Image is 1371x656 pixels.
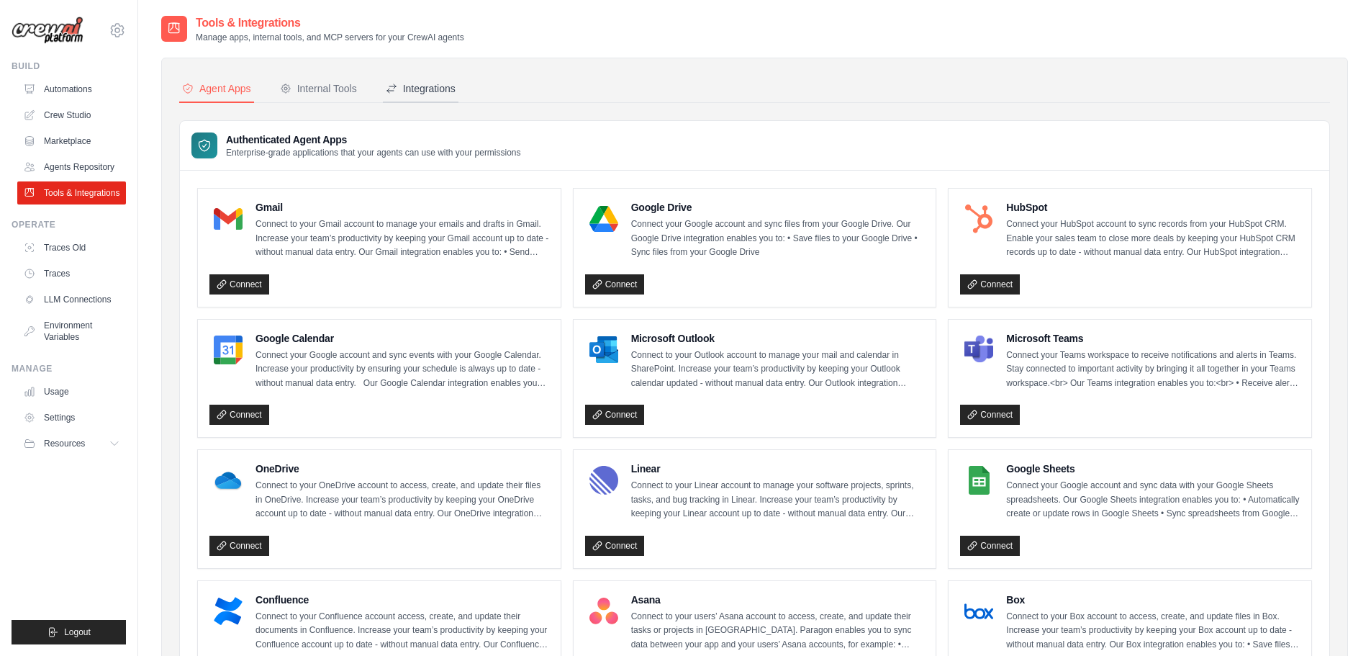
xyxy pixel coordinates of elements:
p: Connect your Google account and sync files from your Google Drive. Our Google Drive integration e... [631,217,925,260]
a: Connect [585,405,645,425]
img: Gmail Logo [214,205,243,233]
p: Manage apps, internal tools, and MCP servers for your CrewAI agents [196,32,464,43]
p: Enterprise-grade applications that your agents can use with your permissions [226,147,521,158]
p: Connect to your Linear account to manage your software projects, sprints, tasks, and bug tracking... [631,479,925,521]
span: Resources [44,438,85,449]
h4: HubSpot [1006,200,1300,215]
a: Automations [17,78,126,101]
a: Environment Variables [17,314,126,349]
h4: Asana [631,593,925,607]
h4: Confluence [255,593,549,607]
p: Connect to your OneDrive account to access, create, and update their files in OneDrive. Increase ... [255,479,549,521]
p: Connect to your Box account to access, create, and update files in Box. Increase your team’s prod... [1006,610,1300,652]
p: Connect your HubSpot account to sync records from your HubSpot CRM. Enable your sales team to clo... [1006,217,1300,260]
img: Google Calendar Logo [214,336,243,364]
a: Agents Repository [17,156,126,179]
a: Marketplace [17,130,126,153]
h4: Gmail [255,200,549,215]
p: Connect your Teams workspace to receive notifications and alerts in Teams. Stay connected to impo... [1006,349,1300,391]
img: Confluence Logo [214,597,243,626]
h4: Google Sheets [1006,462,1300,476]
h2: Tools & Integrations [196,14,464,32]
img: HubSpot Logo [964,205,993,233]
h4: Google Drive [631,200,925,215]
a: Connect [585,536,645,556]
button: Internal Tools [277,76,360,103]
a: LLM Connections [17,288,126,311]
div: Internal Tools [280,81,357,96]
img: OneDrive Logo [214,466,243,495]
p: Connect to your Gmail account to manage your emails and drafts in Gmail. Increase your team’s pro... [255,217,549,260]
img: Asana Logo [589,597,618,626]
a: Connect [209,405,269,425]
p: Connect your Google account and sync events with your Google Calendar. Increase your productivity... [255,349,549,391]
div: Manage [12,363,126,374]
div: Operate [12,219,126,230]
a: Tools & Integrations [17,181,126,205]
a: Traces [17,262,126,285]
img: Google Sheets Logo [964,466,993,495]
a: Crew Studio [17,104,126,127]
div: Integrations [386,81,456,96]
h4: Google Calendar [255,331,549,346]
button: Resources [17,432,126,455]
a: Connect [960,536,1020,556]
h4: OneDrive [255,462,549,476]
p: Connect to your Confluence account access, create, and update their documents in Confluence. Incr... [255,610,549,652]
a: Usage [17,380,126,403]
h4: Microsoft Teams [1006,331,1300,346]
img: Box Logo [964,597,993,626]
div: Agent Apps [182,81,251,96]
h3: Authenticated Agent Apps [226,132,521,147]
p: Connect to your Outlook account to manage your mail and calendar in SharePoint. Increase your tea... [631,349,925,391]
a: Connect [209,536,269,556]
img: Logo [12,17,83,45]
a: Connect [585,274,645,295]
button: Integrations [383,76,458,103]
a: Traces Old [17,236,126,259]
img: Microsoft Outlook Logo [589,336,618,364]
button: Agent Apps [179,76,254,103]
h4: Box [1006,593,1300,607]
h4: Linear [631,462,925,476]
a: Connect [960,274,1020,295]
img: Linear Logo [589,466,618,495]
p: Connect to your users’ Asana account to access, create, and update their tasks or projects in [GE... [631,610,925,652]
button: Logout [12,620,126,644]
span: Logout [64,626,91,638]
a: Settings [17,406,126,429]
a: Connect [960,405,1020,425]
img: Microsoft Teams Logo [964,336,993,364]
img: Google Drive Logo [589,205,618,233]
a: Connect [209,274,269,295]
h4: Microsoft Outlook [631,331,925,346]
p: Connect your Google account and sync data with your Google Sheets spreadsheets. Our Google Sheets... [1006,479,1300,521]
div: Build [12,60,126,72]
